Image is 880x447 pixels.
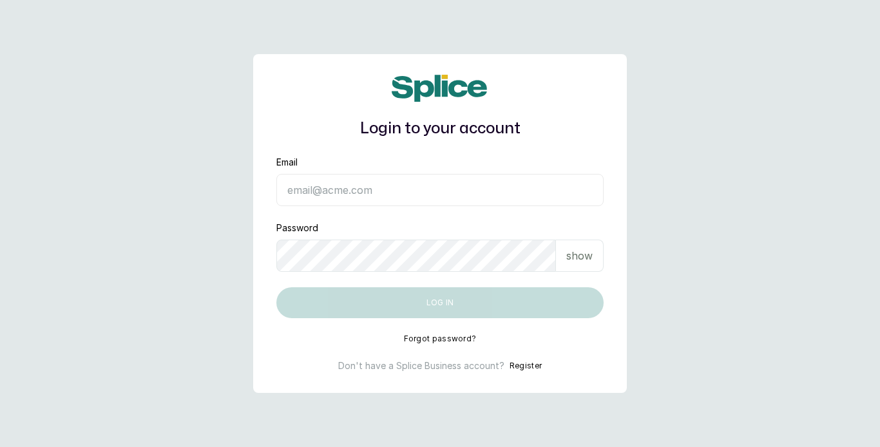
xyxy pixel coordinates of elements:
[276,287,604,318] button: Log in
[276,174,604,206] input: email@acme.com
[276,117,604,140] h1: Login to your account
[404,334,477,344] button: Forgot password?
[510,359,542,372] button: Register
[338,359,504,372] p: Don't have a Splice Business account?
[276,222,318,234] label: Password
[566,248,593,263] p: show
[276,156,298,169] label: Email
